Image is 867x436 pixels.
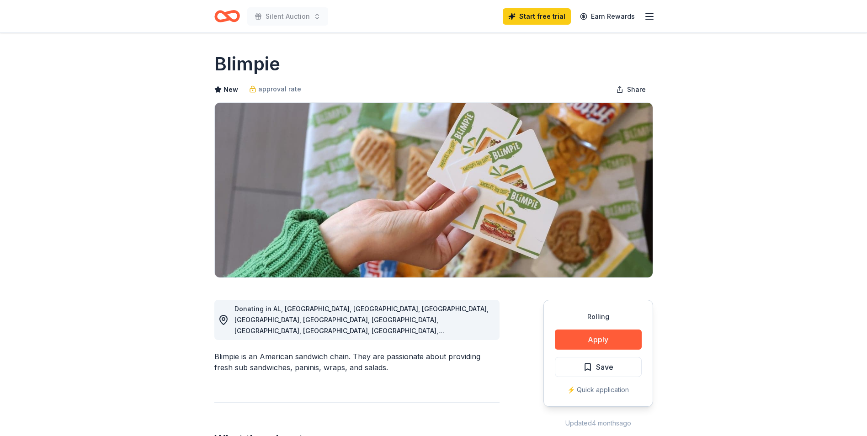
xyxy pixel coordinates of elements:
a: Start free trial [503,8,571,25]
button: Save [555,357,642,377]
div: ⚡️ Quick application [555,384,642,395]
img: Image for Blimpie [215,103,653,277]
h1: Blimpie [214,51,280,77]
div: Updated 4 months ago [543,418,653,429]
span: Share [627,84,646,95]
div: Blimpie is an American sandwich chain. They are passionate about providing fresh sub sandwiches, ... [214,351,500,373]
a: approval rate [249,84,301,95]
span: approval rate [258,84,301,95]
div: Rolling [555,311,642,322]
span: Donating in AL, [GEOGRAPHIC_DATA], [GEOGRAPHIC_DATA], [GEOGRAPHIC_DATA], [GEOGRAPHIC_DATA], [GEOG... [234,305,489,411]
a: Earn Rewards [574,8,640,25]
span: Save [596,361,613,373]
span: New [223,84,238,95]
a: Home [214,5,240,27]
button: Apply [555,330,642,350]
button: Silent Auction [247,7,328,26]
button: Share [609,80,653,99]
span: Silent Auction [266,11,310,22]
